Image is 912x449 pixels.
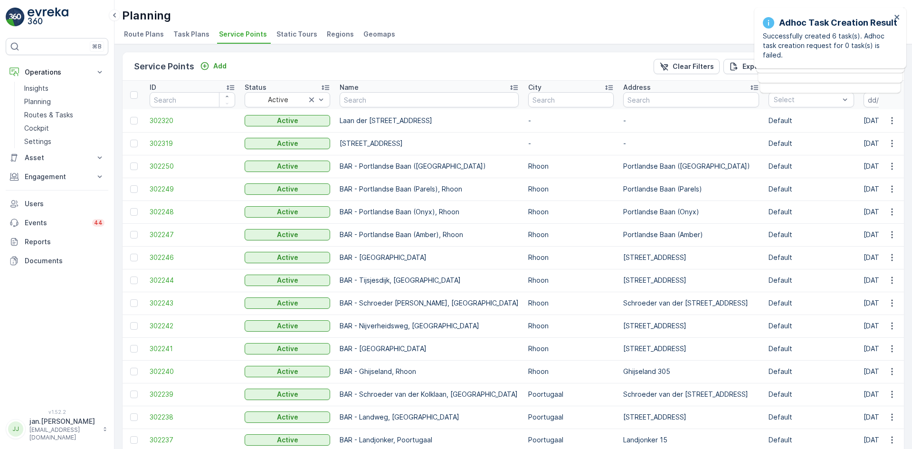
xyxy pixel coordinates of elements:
p: BAR - [GEOGRAPHIC_DATA] [340,253,519,262]
p: Active [277,139,298,148]
button: Active [245,411,330,423]
p: Active [277,390,298,399]
p: Ghijseland 305 [623,367,759,376]
a: Reports [6,232,108,251]
p: Poortugaal [528,412,614,422]
p: Default [769,390,854,399]
p: Active [277,162,298,171]
input: Search [528,92,614,107]
p: Active [277,276,298,285]
div: Toggle Row Selected [130,368,138,375]
a: 302239 [150,390,235,399]
span: v 1.52.2 [6,409,108,415]
span: 302248 [150,207,235,217]
button: Active [245,275,330,286]
a: 302238 [150,412,235,422]
button: JJjan.[PERSON_NAME][EMAIL_ADDRESS][DOMAIN_NAME] [6,417,108,441]
input: Search [623,92,759,107]
input: Search [340,92,519,107]
p: Default [769,230,854,239]
p: Planning [122,8,171,23]
p: Settings [24,137,51,146]
a: 302244 [150,276,235,285]
p: Rhoon [528,276,614,285]
p: Adhoc Task Creation Result [779,16,897,29]
p: Active [277,435,298,445]
p: Portlandse Baan ([GEOGRAPHIC_DATA]) [623,162,759,171]
a: 302242 [150,321,235,331]
p: Schroeder van der [STREET_ADDRESS] [623,390,759,399]
p: Rhoon [528,298,614,308]
p: Add [213,61,227,71]
a: Planning [20,95,108,108]
p: Active [277,253,298,262]
p: Schroeder van der [STREET_ADDRESS] [623,298,759,308]
div: Toggle Row Selected [130,208,138,216]
a: 302241 [150,344,235,353]
a: 302319 [150,139,235,148]
p: Events [25,218,86,228]
span: 302320 [150,116,235,125]
p: Successfully created 6 task(s). Adhoc task creation request for 0 task(s) is failed. [763,31,891,60]
button: Active [245,161,330,172]
p: [STREET_ADDRESS] [623,412,759,422]
p: Rhoon [528,367,614,376]
button: Operations [6,63,108,82]
p: Name [340,83,359,92]
p: [STREET_ADDRESS] [623,344,759,353]
p: - [528,139,614,148]
p: Planning [24,97,51,106]
button: Active [245,252,330,263]
p: BAR - Portlandse Baan ([GEOGRAPHIC_DATA]) [340,162,519,171]
p: Active [277,298,298,308]
p: Default [769,162,854,171]
button: Active [245,229,330,240]
p: Clear Filters [673,62,714,71]
p: Default [769,207,854,217]
span: Static Tours [276,29,317,39]
p: Active [277,344,298,353]
img: logo [6,8,25,27]
button: Active [245,115,330,126]
p: BAR - Landjonker, Poortugaal [340,435,519,445]
div: Toggle Row Selected [130,117,138,124]
span: Service Points [219,29,267,39]
p: Users [25,199,104,209]
p: Default [769,184,854,194]
button: Asset [6,148,108,167]
span: 302249 [150,184,235,194]
p: Active [277,230,298,239]
p: BAR - Ghijseland, Rhoon [340,367,519,376]
div: Toggle Row Selected [130,254,138,261]
p: Poortugaal [528,435,614,445]
p: Laan der [STREET_ADDRESS] [340,116,519,125]
p: ⌘B [92,43,102,50]
button: Active [245,343,330,354]
a: 302240 [150,367,235,376]
p: [STREET_ADDRESS] [623,253,759,262]
a: 302250 [150,162,235,171]
p: jan.[PERSON_NAME] [29,417,98,426]
p: BAR - Schroeder van der Kolklaan, [GEOGRAPHIC_DATA] [340,390,519,399]
p: Service Points [134,60,194,73]
button: Active [245,366,330,377]
div: Toggle Row Selected [130,185,138,193]
p: Rhoon [528,321,614,331]
a: Users [6,194,108,213]
div: Toggle Row Selected [130,391,138,398]
button: Active [245,297,330,309]
p: [EMAIL_ADDRESS][DOMAIN_NAME] [29,426,98,441]
p: - [528,116,614,125]
span: Task Plans [173,29,209,39]
p: BAR - Portlandse Baan (Onyx), Rhoon [340,207,519,217]
button: Active [245,183,330,195]
div: Toggle Row Selected [130,436,138,444]
p: City [528,83,541,92]
div: Toggle Row Selected [130,322,138,330]
a: 302243 [150,298,235,308]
